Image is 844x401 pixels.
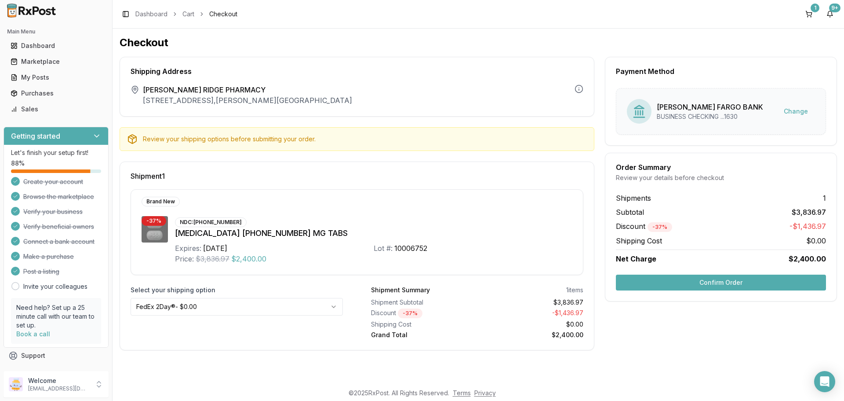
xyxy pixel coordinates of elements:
h3: Getting started [11,131,60,141]
button: My Posts [4,70,109,85]
a: Cart [182,10,194,18]
div: Purchases [11,89,102,98]
div: $3,836.97 [481,298,584,307]
button: Dashboard [4,39,109,53]
div: Brand New [142,197,180,206]
span: Shipments [616,193,651,203]
span: Subtotal [616,207,644,217]
span: 88 % [11,159,25,168]
div: Shipment Subtotal [371,298,474,307]
div: 9+ [829,4,840,12]
span: Post a listing [23,267,59,276]
div: Shipping Address [131,68,583,75]
p: [STREET_ADDRESS] , [PERSON_NAME][GEOGRAPHIC_DATA] [143,95,352,106]
div: [DATE] [203,243,227,254]
div: Expires: [175,243,201,254]
h1: Checkout [120,36,837,50]
span: -$1,436.97 [789,221,826,232]
button: Confirm Order [616,275,826,291]
div: Shipment Summary [371,286,430,294]
div: Dashboard [11,41,102,50]
p: Let's finish your setup first! [11,148,101,157]
div: My Posts [11,73,102,82]
div: - 37 % [398,309,422,318]
div: [PERSON_NAME] FARGO BANK [657,102,763,112]
div: BUSINESS CHECKING ...1630 [657,112,763,121]
div: Review your details before checkout [616,173,826,182]
div: Sales [11,105,102,114]
span: Shipment 1 [131,173,165,180]
button: Support [4,348,109,364]
a: Terms [453,389,471,397]
a: Purchases [7,85,105,101]
div: 10006752 [394,243,427,254]
div: - $1,436.97 [481,309,584,318]
span: Create your account [23,177,83,186]
button: 9+ [823,7,837,21]
img: Odefsey 200-25-25 MG TABS [142,216,168,243]
a: Sales [7,101,105,117]
span: 1 [823,193,826,203]
div: [MEDICAL_DATA] [PHONE_NUMBER] MG TABS [175,227,572,239]
button: Sales [4,102,109,116]
p: Need help? Set up a 25 minute call with our team to set up. [16,303,96,330]
a: Marketplace [7,54,105,70]
label: Select your shipping option [131,286,343,294]
span: Browse the marketplace [23,192,94,201]
div: Discount [371,309,474,318]
button: Feedback [4,364,109,379]
span: $2,400.00 [231,254,266,264]
span: $3,836.97 [792,207,826,217]
span: Checkout [209,10,237,18]
a: Dashboard [135,10,167,18]
div: - 37 % [142,216,166,226]
div: Payment Method [616,68,826,75]
a: My Posts [7,70,105,85]
span: Verify beneficial owners [23,222,94,231]
h2: Main Menu [7,28,105,35]
div: Grand Total [371,331,474,339]
div: Lot #: [374,243,393,254]
div: Marketplace [11,57,102,66]
div: Price: [175,254,194,264]
div: Review your shipping options before submitting your order. [143,135,587,143]
span: $2,400.00 [789,254,826,264]
button: 1 [802,7,816,21]
nav: breadcrumb [135,10,237,18]
span: $0.00 [806,235,826,246]
span: Feedback [21,367,51,376]
span: Shipping Cost [616,235,662,246]
span: Net Charge [616,254,656,263]
button: Purchases [4,86,109,100]
p: [EMAIL_ADDRESS][DOMAIN_NAME] [28,385,89,392]
span: Verify your business [23,207,83,216]
a: Dashboard [7,38,105,54]
p: Welcome [28,376,89,385]
div: NDC: [PHONE_NUMBER] [175,217,247,227]
span: [PERSON_NAME] RIDGE PHARMACY [143,85,352,95]
div: Order Summary [616,164,826,171]
span: Make a purchase [23,252,74,261]
div: 1 items [566,286,583,294]
a: Privacy [474,389,496,397]
div: - 37 % [648,222,672,232]
button: Change [777,103,815,119]
span: Discount [616,222,672,231]
span: Connect a bank account [23,237,95,246]
a: Book a call [16,330,50,338]
div: 1 [811,4,819,12]
span: $3,836.97 [196,254,229,264]
div: Shipping Cost [371,320,474,329]
div: $2,400.00 [481,331,584,339]
div: $0.00 [481,320,584,329]
div: Open Intercom Messenger [814,371,835,392]
img: User avatar [9,377,23,391]
img: RxPost Logo [4,4,60,18]
button: Marketplace [4,55,109,69]
a: Invite your colleagues [23,282,87,291]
